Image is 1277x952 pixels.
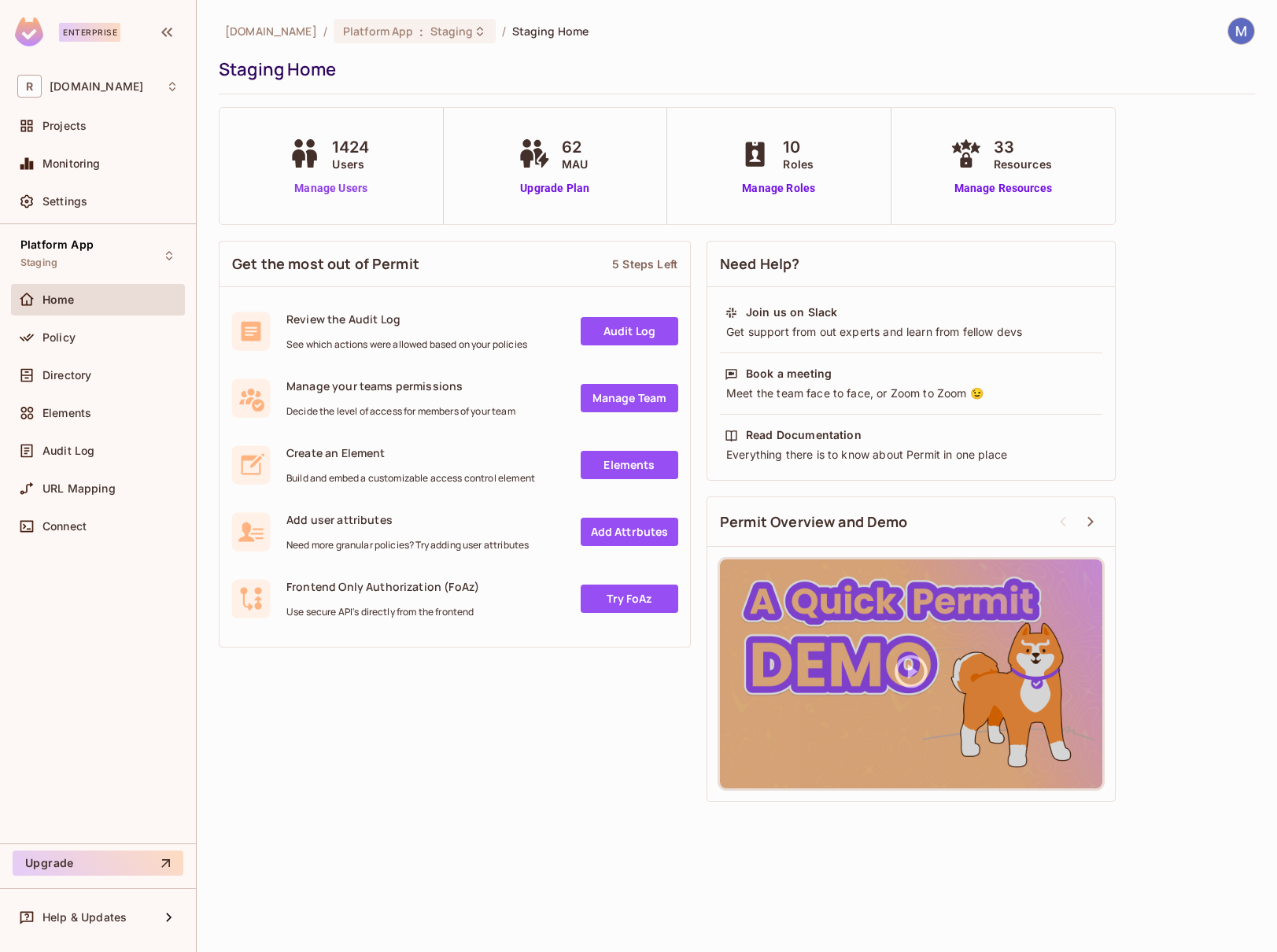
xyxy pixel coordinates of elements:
[286,445,535,460] span: Create an Element
[286,405,515,418] span: Decide the level of access for members of your team
[20,256,57,269] span: Staging
[15,17,43,46] img: SReyMgAAAABJRU5ErkJggg==
[286,312,527,327] span: Review the Audit Log
[725,386,1098,401] div: Meet the team face to face, or Zoom to Zoom 😉
[42,293,75,306] span: Home
[515,180,596,197] a: Upgrade Plan
[343,24,414,39] span: Platform App
[286,606,479,618] span: Use secure API's directly from the frontend
[323,24,327,39] li: /
[725,447,1098,463] div: Everything there is to know about Permit in one place
[994,135,1052,159] span: 33
[42,911,127,924] span: Help & Updates
[562,156,588,172] span: MAU
[581,384,678,412] a: Manage Team
[720,512,908,532] span: Permit Overview and Demo
[419,25,424,38] span: :
[502,24,506,39] li: /
[42,157,101,170] span: Monitoring
[562,135,588,159] span: 62
[746,366,832,382] div: Book a meeting
[13,851,183,876] button: Upgrade
[332,156,369,172] span: Users
[581,451,678,479] a: Elements
[725,324,1098,340] div: Get support from out experts and learn from fellow devs
[42,482,116,495] span: URL Mapping
[746,427,862,443] div: Read Documentation
[42,331,76,344] span: Policy
[994,156,1052,172] span: Resources
[285,180,377,197] a: Manage Users
[42,445,94,457] span: Audit Log
[430,24,474,39] span: Staging
[225,24,317,39] span: the active workspace
[286,579,479,594] span: Frontend Only Authorization (FoAz)
[746,304,837,320] div: Join us on Slack
[286,539,529,552] span: Need more granular policies? Try adding user attributes
[59,23,120,42] div: Enterprise
[286,472,535,485] span: Build and embed a customizable access control element
[42,520,87,533] span: Connect
[720,254,800,274] span: Need Help?
[512,24,589,39] span: Staging Home
[17,75,42,98] span: R
[736,180,821,197] a: Manage Roles
[42,407,91,419] span: Elements
[783,156,814,172] span: Roles
[42,195,87,208] span: Settings
[581,585,678,613] a: Try FoAz
[783,135,814,159] span: 10
[581,317,678,345] a: Audit Log
[286,378,515,393] span: Manage your teams permissions
[581,518,678,546] a: Add Attrbutes
[20,238,94,251] span: Platform App
[947,180,1060,197] a: Manage Resources
[332,135,369,159] span: 1424
[1228,18,1254,44] img: Mark Smerchek
[286,338,527,351] span: See which actions were allowed based on your policies
[286,512,529,527] span: Add user attributes
[612,256,677,271] div: 5 Steps Left
[42,120,87,132] span: Projects
[42,369,91,382] span: Directory
[232,254,419,274] span: Get the most out of Permit
[50,80,143,93] span: Workspace: redica.com
[219,57,1247,81] div: Staging Home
